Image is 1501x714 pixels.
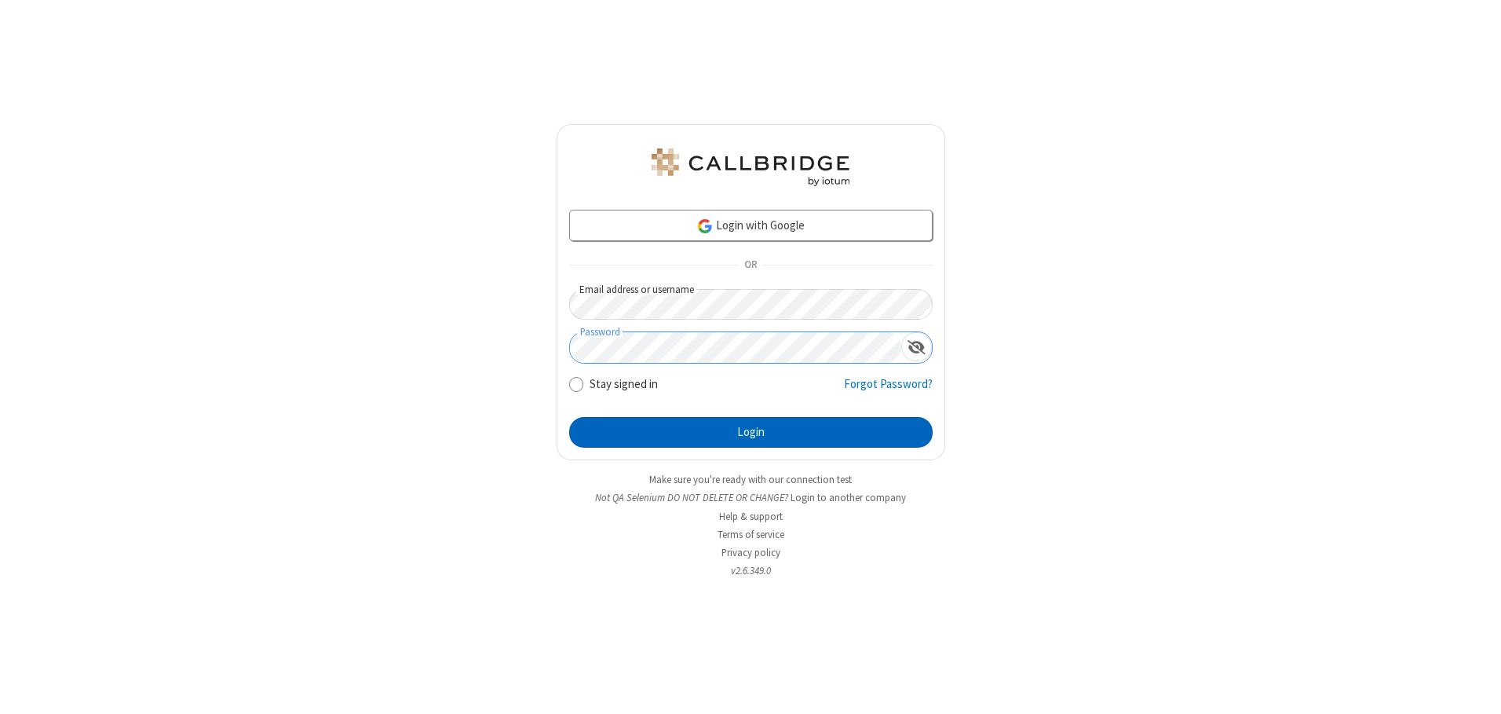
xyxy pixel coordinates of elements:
input: Password [570,332,901,363]
img: google-icon.png [696,218,714,235]
input: Email address or username [569,289,933,320]
a: Help & support [719,510,783,523]
label: Stay signed in [590,375,658,394]
a: Make sure you're ready with our connection test [649,473,852,486]
a: Privacy policy [721,546,780,559]
button: Login [569,417,933,449]
a: Login with Google [569,210,933,241]
div: Show password [901,332,932,361]
img: QA Selenium DO NOT DELETE OR CHANGE [648,148,853,186]
button: Login to another company [791,490,906,505]
a: Terms of service [718,528,784,541]
span: OR [738,254,763,276]
a: Forgot Password? [844,375,933,405]
li: Not QA Selenium DO NOT DELETE OR CHANGE? [557,490,945,505]
li: v2.6.349.0 [557,563,945,578]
